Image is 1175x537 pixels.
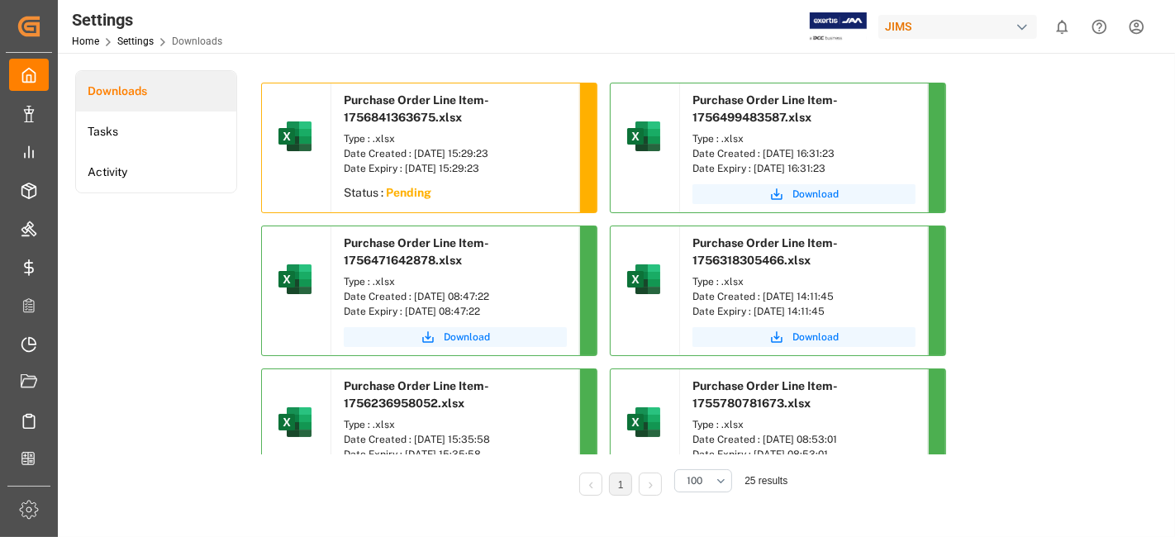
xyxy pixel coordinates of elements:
button: open menu [674,469,732,492]
a: 1 [618,479,624,491]
div: Date Created : [DATE] 15:29:23 [344,146,567,161]
div: Date Created : [DATE] 08:47:22 [344,289,567,304]
span: 100 [687,473,702,488]
span: Purchase Order Line Item-1756236958052.xlsx [344,379,489,410]
img: microsoft-excel-2019--v1.png [275,259,315,299]
div: Date Expiry : [DATE] 08:47:22 [344,304,567,319]
div: Type : .xlsx [344,417,567,432]
span: Purchase Order Line Item-1756499483587.xlsx [692,93,838,124]
div: Type : .xlsx [344,274,567,289]
span: Purchase Order Line Item-1755780781673.xlsx [692,379,838,410]
a: Home [72,36,99,47]
div: JIMS [878,15,1037,39]
img: microsoft-excel-2019--v1.png [624,402,664,442]
div: Date Expiry : [DATE] 08:53:01 [692,447,916,462]
a: Downloads [76,71,236,112]
div: Status : [331,180,579,210]
button: Download [692,184,916,204]
span: Download [444,330,490,345]
img: microsoft-excel-2019--v1.png [624,259,664,299]
div: Date Created : [DATE] 08:53:01 [692,432,916,447]
img: Exertis%20JAM%20-%20Email%20Logo.jpg_1722504956.jpg [810,12,867,41]
div: Type : .xlsx [344,131,567,146]
span: Purchase Order Line Item-1756471642878.xlsx [344,236,489,267]
li: 1 [609,473,632,496]
img: microsoft-excel-2019--v1.png [275,116,315,156]
button: Download [344,327,567,347]
div: Date Expiry : [DATE] 15:29:23 [344,161,567,176]
span: Download [792,187,839,202]
span: Purchase Order Line Item-1756841363675.xlsx [344,93,489,124]
button: show 0 new notifications [1044,8,1081,45]
div: Date Expiry : [DATE] 15:35:58 [344,447,567,462]
li: Previous Page [579,473,602,496]
div: Date Expiry : [DATE] 14:11:45 [692,304,916,319]
div: Type : .xlsx [692,131,916,146]
button: JIMS [878,11,1044,42]
button: Download [692,327,916,347]
div: Settings [72,7,222,32]
div: Type : .xlsx [692,274,916,289]
span: Purchase Order Line Item-1756318305466.xlsx [692,236,838,267]
button: Help Center [1081,8,1118,45]
div: Date Created : [DATE] 14:11:45 [692,289,916,304]
sapn: Pending [386,186,431,199]
div: Date Created : [DATE] 16:31:23 [692,146,916,161]
img: microsoft-excel-2019--v1.png [624,116,664,156]
span: Download [792,330,839,345]
div: Type : .xlsx [692,417,916,432]
div: Date Created : [DATE] 15:35:58 [344,432,567,447]
li: Next Page [639,473,662,496]
a: Activity [76,152,236,192]
img: microsoft-excel-2019--v1.png [275,402,315,442]
span: 25 results [744,475,787,487]
a: Tasks [76,112,236,152]
a: Settings [117,36,154,47]
div: Date Expiry : [DATE] 16:31:23 [692,161,916,176]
